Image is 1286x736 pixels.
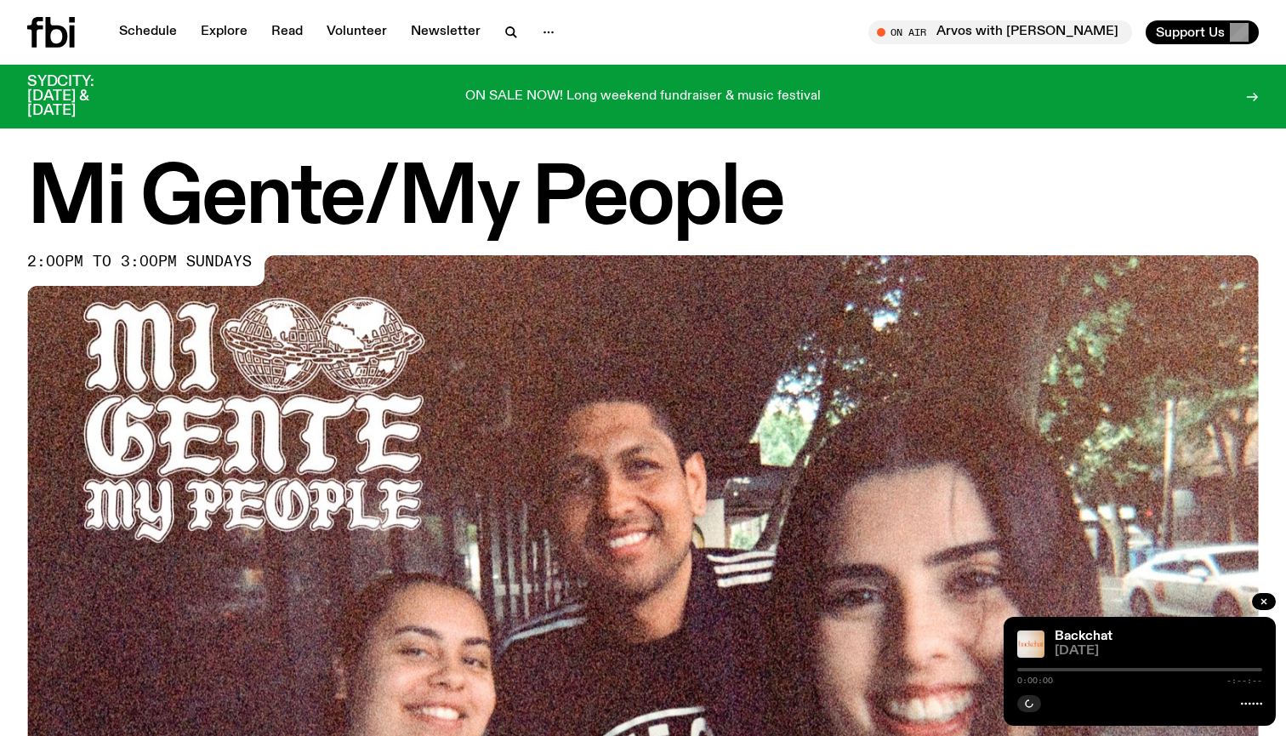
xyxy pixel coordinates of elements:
a: Backchat [1055,630,1112,643]
a: Volunteer [316,20,397,44]
h3: SYDCITY: [DATE] & [DATE] [27,75,136,118]
span: 2:00pm to 3:00pm sundays [27,255,252,269]
a: Schedule [109,20,187,44]
p: ON SALE NOW! Long weekend fundraiser & music festival [465,89,821,105]
span: Support Us [1156,25,1225,40]
button: On AirArvos with [PERSON_NAME] [868,20,1132,44]
a: Explore [191,20,258,44]
span: [DATE] [1055,645,1262,658]
span: 0:00:00 [1017,676,1053,685]
h1: Mi Gente/My People [27,162,1259,238]
button: Support Us [1146,20,1259,44]
span: -:--:-- [1226,676,1262,685]
a: Read [261,20,313,44]
a: Newsletter [401,20,491,44]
